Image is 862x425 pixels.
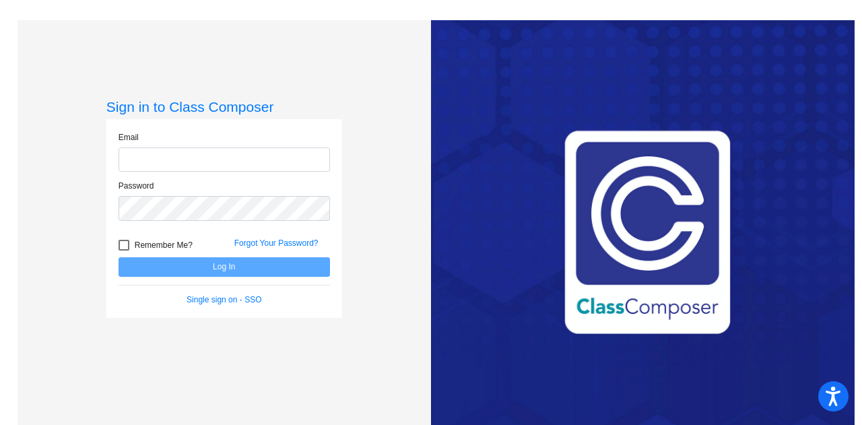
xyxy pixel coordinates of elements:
[187,295,261,304] a: Single sign on - SSO
[119,180,154,192] label: Password
[119,131,139,143] label: Email
[135,237,193,253] span: Remember Me?
[106,98,342,115] h3: Sign in to Class Composer
[119,257,330,277] button: Log In
[234,238,319,248] a: Forgot Your Password?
